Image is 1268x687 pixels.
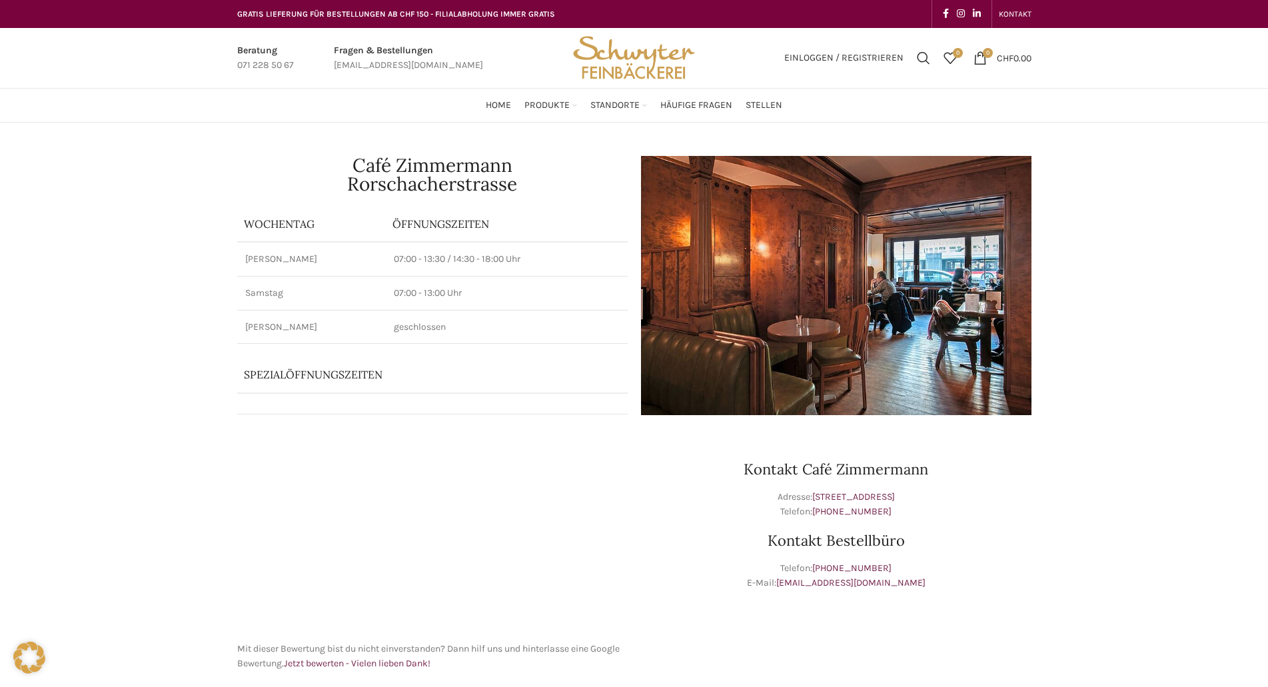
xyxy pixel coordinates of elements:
p: Wochentag [244,217,380,231]
a: [EMAIL_ADDRESS][DOMAIN_NAME] [776,577,926,588]
span: Produkte [524,99,570,112]
a: Facebook social link [939,5,953,23]
p: geschlossen [394,321,619,334]
a: [PHONE_NUMBER] [812,506,892,517]
a: Produkte [524,92,577,119]
span: Einloggen / Registrieren [784,53,904,63]
p: 07:00 - 13:30 / 14:30 - 18:00 Uhr [394,253,619,266]
a: [STREET_ADDRESS] [812,491,895,502]
a: Site logo [568,51,699,63]
a: Instagram social link [953,5,969,23]
span: KONTAKT [999,9,1031,19]
div: Meine Wunschliste [937,45,963,71]
a: Einloggen / Registrieren [778,45,910,71]
p: [PERSON_NAME] [245,253,378,266]
span: GRATIS LIEFERUNG FÜR BESTELLUNGEN AB CHF 150 - FILIALABHOLUNG IMMER GRATIS [237,9,555,19]
h3: Kontakt Café Zimmermann [641,462,1031,476]
span: Stellen [746,99,782,112]
div: Main navigation [231,92,1038,119]
a: Linkedin social link [969,5,985,23]
p: Samstag [245,287,378,300]
span: Standorte [590,99,640,112]
p: ÖFFNUNGSZEITEN [392,217,620,231]
a: Stellen [746,92,782,119]
span: Home [486,99,511,112]
p: Spezialöffnungszeiten [244,367,584,382]
h1: Café Zimmermann Rorschacherstrasse [237,156,628,193]
span: 0 [983,48,993,58]
a: 0 [937,45,963,71]
iframe: schwyter rorschacherstrasse [237,428,628,628]
span: 0 [953,48,963,58]
a: 0 CHF0.00 [967,45,1038,71]
span: Häufige Fragen [660,99,732,112]
span: CHF [997,52,1013,63]
img: Bäckerei Schwyter [568,28,699,88]
div: Secondary navigation [992,1,1038,27]
a: Infobox link [334,43,483,73]
a: Infobox link [237,43,294,73]
p: 07:00 - 13:00 Uhr [394,287,619,300]
p: Telefon: E-Mail: [641,561,1031,591]
p: [PERSON_NAME] [245,321,378,334]
h3: Kontakt Bestellbüro [641,533,1031,548]
a: Standorte [590,92,647,119]
p: Mit dieser Bewertung bist du nicht einverstanden? Dann hilf uns und hinterlasse eine Google Bewer... [237,642,628,672]
a: Häufige Fragen [660,92,732,119]
a: [PHONE_NUMBER] [812,562,892,574]
bdi: 0.00 [997,52,1031,63]
a: Jetzt bewerten - Vielen lieben Dank! [284,658,430,669]
a: KONTAKT [999,1,1031,27]
a: Home [486,92,511,119]
a: Suchen [910,45,937,71]
p: Adresse: Telefon: [641,490,1031,520]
